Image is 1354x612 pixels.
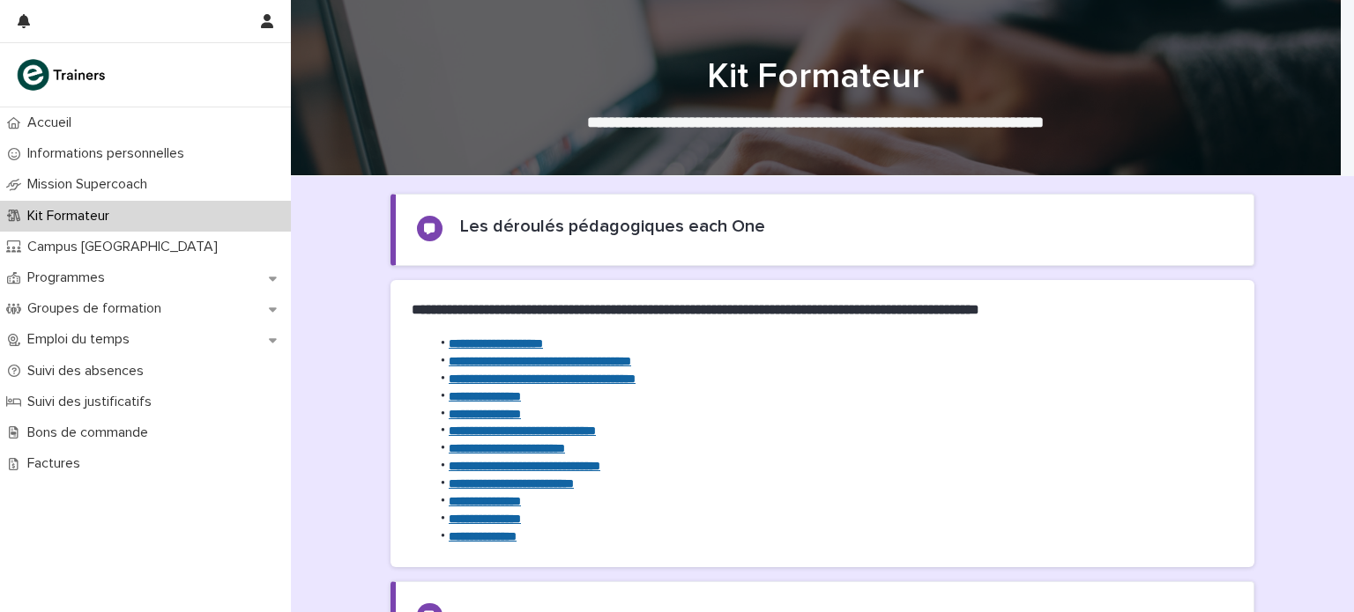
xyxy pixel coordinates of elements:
p: Campus [GEOGRAPHIC_DATA] [20,239,232,255]
img: K0CqGN7SDeD6s4JG8KQk [14,57,111,92]
h1: Kit Formateur [383,55,1247,98]
p: Programmes [20,269,119,286]
p: Accueil [20,114,86,131]
p: Suivi des absences [20,363,158,380]
p: Suivi des justificatifs [20,394,166,410]
p: Groupes de formation [20,300,175,317]
p: Factures [20,455,94,472]
h2: Les déroulés pédagogiques each One [460,216,765,237]
p: Emploi du temps [20,331,144,348]
p: Mission Supercoach [20,176,161,193]
p: Informations personnelles [20,145,198,162]
p: Bons de commande [20,424,162,441]
p: Kit Formateur [20,208,123,225]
